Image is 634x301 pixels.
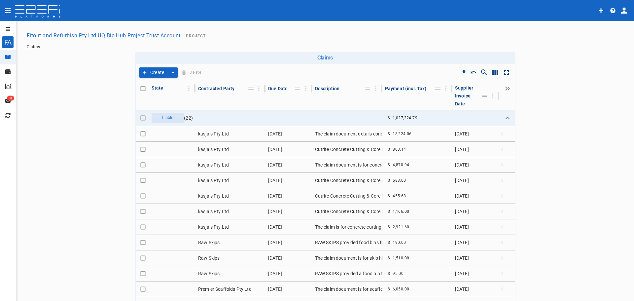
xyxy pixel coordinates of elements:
span: Expand [498,253,512,263]
span: Toggle select row [138,176,148,185]
button: Column Actions [370,83,381,94]
td: ( 22 ) [149,110,195,126]
span: Expand [498,145,512,154]
td: kasjals Pty Ltd [195,204,265,219]
span: Toggle select row [138,191,148,201]
button: Create [139,67,168,78]
td: [DATE] [265,126,312,141]
td: [DATE] [265,266,312,281]
td: [DATE] [265,235,312,250]
td: kasjals Pty Ltd [195,126,265,141]
span: 6,050.00 [393,287,409,291]
span: $ [388,116,390,120]
td: Cutrite Concrete Cutting & Core Drilling provided concrete sawing and drilling services for a job... [312,173,382,188]
td: RAW SKIPS provided food bins for a construction project at Staff House Rd [PERSON_NAME][GEOGRAPHI... [312,235,382,250]
td: Cutrite Concrete Cutting & Core Drilling provided concrete scanning and labor services for a fit-... [312,204,382,219]
a: Claims [27,45,40,49]
td: Premier Scaffolds Pty Ltd [195,282,265,297]
span: 18,224.06 [393,132,412,136]
span: 34 [7,96,14,101]
td: Raw Skips [195,250,265,266]
td: The claim document is for concrete cutting and core drilling services provided by Cutrite Concret... [312,157,382,172]
span: $ [388,225,390,229]
span: 95.00 [393,271,404,276]
span: Toggle select all [138,84,148,93]
span: Expand [498,269,512,278]
span: $ [388,147,390,152]
button: Column Actions [487,91,498,101]
span: Expand all [503,86,512,91]
td: The claim document is for skip hire services provided by RAW SKIPS to FITOUT AND REFURBISHMENT AU... [312,250,382,266]
button: Move [433,84,442,93]
span: $ [388,194,390,198]
button: Toggle full screen [501,67,512,78]
td: The claim document is for scaffolding services provided by Premier Scaffolds Pty Ltd to FARA - Fi... [312,282,382,297]
span: $ [388,287,390,291]
span: 1,510.00 [393,256,409,260]
button: Download CSV [459,68,469,77]
td: [DATE] [452,173,499,188]
div: FA [2,36,14,48]
div: Supplier Invoice Date [455,84,480,108]
span: $ [388,132,390,136]
button: create claim type options [168,67,178,78]
td: kasjals Pty Ltd [195,173,265,188]
td: [DATE] [265,173,312,188]
td: [DATE] [265,250,312,266]
span: Toggle select row [138,253,148,263]
td: kasjals Pty Ltd [195,142,265,157]
td: [DATE] [452,266,499,281]
td: kasjals Pty Ltd [195,188,265,204]
td: [DATE] [452,126,499,141]
button: Move [363,84,372,93]
span: Toggle select row [138,222,148,232]
td: kasjals Pty Ltd [195,219,265,235]
span: 455.68 [393,194,406,198]
span: Expand [498,191,512,201]
td: [DATE] [265,142,312,157]
span: Expand [498,284,512,294]
span: Liable [158,115,177,121]
td: [DATE] [265,157,312,172]
span: $ [388,163,390,167]
button: Move [246,84,256,93]
span: 1,027,324.79 [393,116,417,120]
td: Raw Skips [195,235,265,250]
td: Cutrite Concrete Cutting & Core Drilling provided concrete sawing and drilling services for a job... [312,142,382,157]
span: Toggle select row [138,284,148,294]
span: Toggle select row [138,129,148,138]
span: $ [388,209,390,214]
span: Expand [498,238,512,247]
span: 4,870.94 [393,163,409,167]
div: Due Date [268,85,288,93]
td: [DATE] [452,142,499,157]
span: Toggle select row [138,269,148,278]
button: Reset Sorting [469,67,478,77]
td: [DATE] [452,204,499,219]
span: Expand [498,207,512,216]
button: Column Actions [300,83,311,94]
td: The claim document details concrete cutting and core drilling services provided by Cutrite Concre... [312,126,382,141]
span: $ [388,178,390,183]
span: $ [388,240,390,245]
span: 583.00 [393,178,406,183]
span: Toggle select row [138,160,148,169]
button: Expand all [503,84,512,93]
td: [DATE] [265,188,312,204]
span: $ [388,256,390,260]
div: State [152,84,163,92]
td: [DATE] [265,204,312,219]
td: RAW SKIPS provided a food bin for Fitout and Refurbishment [GEOGRAPHIC_DATA]. The invoice include... [312,266,382,281]
button: Column Actions [184,83,194,94]
span: 803.14 [393,147,406,152]
button: Column Actions [254,83,264,94]
div: Description [315,85,340,93]
span: Expand [498,129,512,138]
td: [DATE] [452,235,499,250]
span: Expand [498,176,512,185]
button: Show/Hide columns [490,67,501,78]
button: Expand [503,113,512,123]
div: create claim type [139,67,178,78]
span: Expand [498,160,512,169]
